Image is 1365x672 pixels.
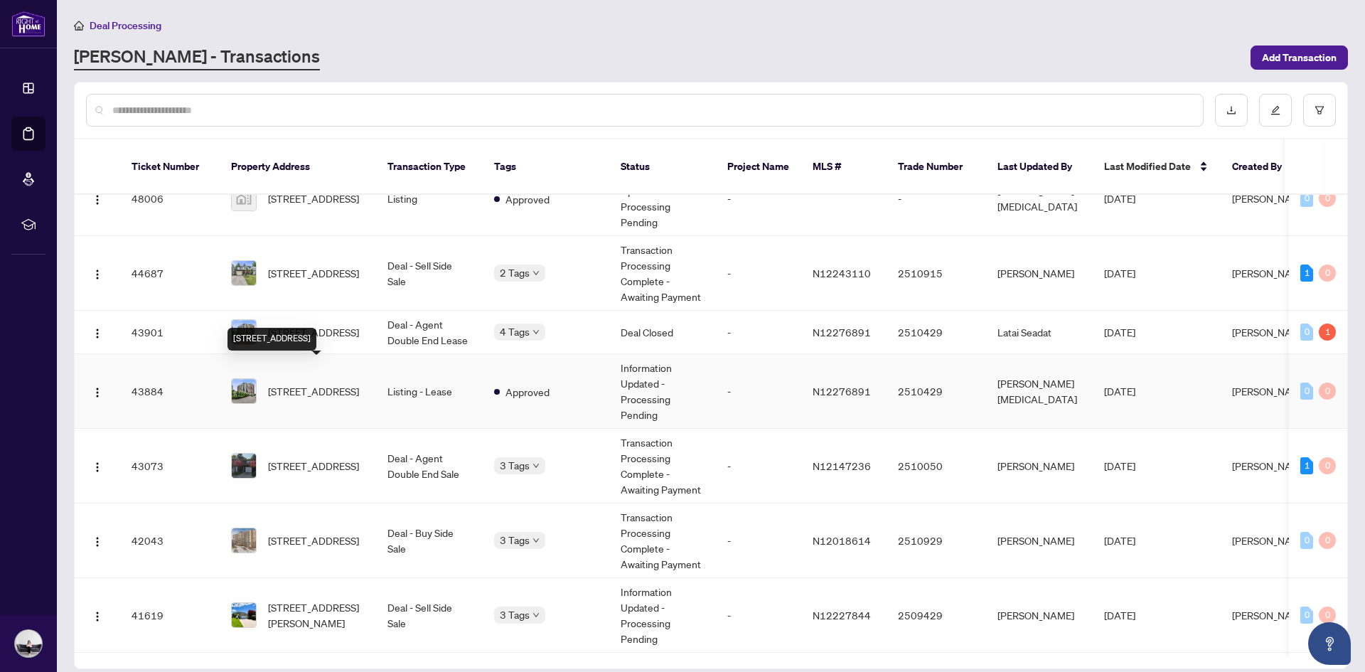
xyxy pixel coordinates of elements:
[74,45,320,70] a: [PERSON_NAME] - Transactions
[1232,459,1309,472] span: [PERSON_NAME]
[609,161,716,236] td: Information Updated - Processing Pending
[986,578,1093,653] td: [PERSON_NAME]
[1093,139,1221,195] th: Last Modified Date
[268,599,365,631] span: [STREET_ADDRESS][PERSON_NAME]
[532,612,540,619] span: down
[716,578,801,653] td: -
[1300,383,1313,400] div: 0
[716,354,801,429] td: -
[1300,265,1313,282] div: 1
[376,578,483,653] td: Deal - Sell Side Sale
[11,11,45,37] img: logo
[986,503,1093,578] td: [PERSON_NAME]
[86,454,109,477] button: Logo
[1251,46,1348,70] button: Add Transaction
[609,429,716,503] td: Transaction Processing Complete - Awaiting Payment
[268,265,359,281] span: [STREET_ADDRESS]
[887,354,986,429] td: 2510429
[500,532,530,548] span: 3 Tags
[232,528,256,553] img: thumbnail-img
[74,21,84,31] span: home
[1221,139,1306,195] th: Created By
[220,139,376,195] th: Property Address
[887,236,986,311] td: 2510915
[120,236,220,311] td: 44687
[609,354,716,429] td: Information Updated - Processing Pending
[92,387,103,398] img: Logo
[90,19,161,32] span: Deal Processing
[801,139,887,195] th: MLS #
[92,194,103,206] img: Logo
[505,384,550,400] span: Approved
[376,139,483,195] th: Transaction Type
[716,236,801,311] td: -
[1308,622,1351,665] button: Open asap
[86,529,109,552] button: Logo
[716,139,801,195] th: Project Name
[232,379,256,403] img: thumbnail-img
[120,311,220,354] td: 43901
[1300,532,1313,549] div: 0
[120,503,220,578] td: 42043
[716,161,801,236] td: -
[887,311,986,354] td: 2510429
[1319,532,1336,549] div: 0
[1319,457,1336,474] div: 0
[376,503,483,578] td: Deal - Buy Side Sale
[500,324,530,340] span: 4 Tags
[813,385,871,398] span: N12276891
[1104,459,1135,472] span: [DATE]
[1104,385,1135,398] span: [DATE]
[1104,609,1135,622] span: [DATE]
[609,311,716,354] td: Deal Closed
[813,326,871,338] span: N12276891
[813,267,871,279] span: N12243110
[716,429,801,503] td: -
[1232,192,1309,205] span: [PERSON_NAME]
[1262,46,1337,69] span: Add Transaction
[268,324,359,340] span: [STREET_ADDRESS]
[887,503,986,578] td: 2510929
[887,161,986,236] td: -
[1104,534,1135,547] span: [DATE]
[1232,267,1309,279] span: [PERSON_NAME]
[268,383,359,399] span: [STREET_ADDRESS]
[376,311,483,354] td: Deal - Agent Double End Lease
[120,354,220,429] td: 43884
[887,578,986,653] td: 2509429
[268,458,359,474] span: [STREET_ADDRESS]
[120,578,220,653] td: 41619
[1104,192,1135,205] span: [DATE]
[376,429,483,503] td: Deal - Agent Double End Sale
[609,139,716,195] th: Status
[268,191,359,206] span: [STREET_ADDRESS]
[86,604,109,626] button: Logo
[813,459,871,472] span: N12147236
[1300,607,1313,624] div: 0
[1300,457,1313,474] div: 1
[532,537,540,544] span: down
[986,354,1093,429] td: [PERSON_NAME][MEDICAL_DATA]
[1300,324,1313,341] div: 0
[268,533,359,548] span: [STREET_ADDRESS]
[1319,265,1336,282] div: 0
[1303,94,1336,127] button: filter
[86,262,109,284] button: Logo
[1300,190,1313,207] div: 0
[887,139,986,195] th: Trade Number
[986,161,1093,236] td: [PERSON_NAME][MEDICAL_DATA]
[500,607,530,623] span: 3 Tags
[609,236,716,311] td: Transaction Processing Complete - Awaiting Payment
[232,320,256,344] img: thumbnail-img
[232,603,256,627] img: thumbnail-img
[120,161,220,236] td: 48006
[1104,159,1191,174] span: Last Modified Date
[92,611,103,622] img: Logo
[986,429,1093,503] td: [PERSON_NAME]
[1104,326,1135,338] span: [DATE]
[1319,607,1336,624] div: 0
[376,354,483,429] td: Listing - Lease
[716,503,801,578] td: -
[609,578,716,653] td: Information Updated - Processing Pending
[227,328,316,351] div: [STREET_ADDRESS]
